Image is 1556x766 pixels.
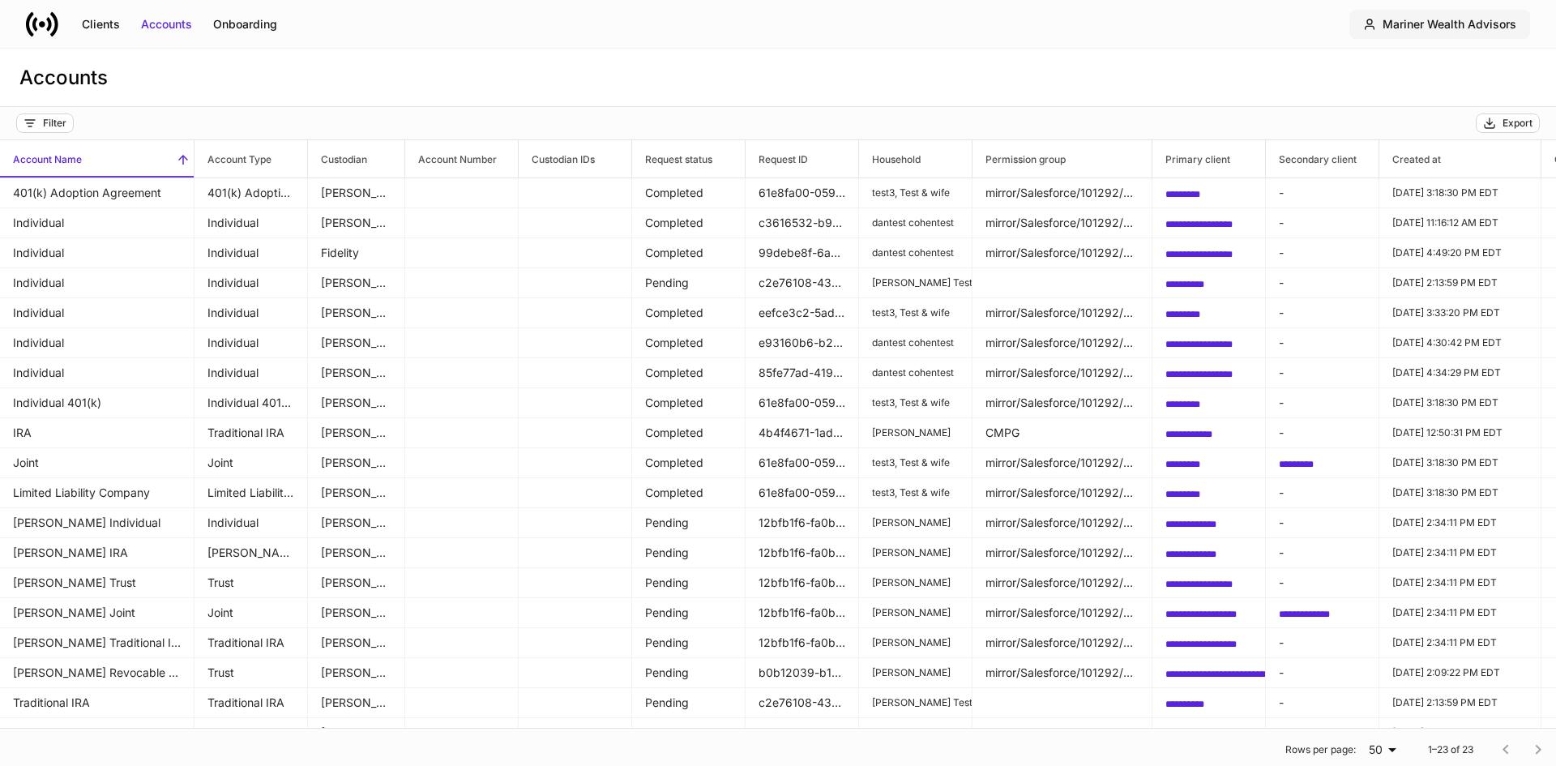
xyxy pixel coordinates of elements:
[194,688,308,718] td: Traditional IRA
[1266,448,1379,478] td: 7248eab1-d36d-44da-aaee-9247f3521b58
[308,628,405,658] td: Schwab
[1379,628,1541,658] td: 2025-09-25T18:34:11.160Z
[746,448,859,478] td: 61e8fa00-0598-4cf2-8b4e-b6c71a3a1b50
[1379,358,1541,388] td: 2025-09-17T20:34:29.685Z
[194,478,308,508] td: Limited Liability Company
[872,396,959,409] p: test3, Test & wife
[972,388,1152,418] td: mirror/Salesforce/101292/254337, mirror/Salesforce/101292/254343, mirror/Salesforce/101292/269632
[1379,508,1541,538] td: 2025-09-25T18:34:11.157Z
[1152,208,1266,238] td: 0b1973c0-9f8e-4f86-8f43-4c2ae3dad02d
[1279,185,1366,201] p: -
[746,388,859,418] td: 61e8fa00-0598-4cf2-8b4e-b6c71a3a1b50
[194,448,308,478] td: Joint
[1383,16,1516,32] div: Mariner Wealth Advisors
[1279,365,1366,381] p: -
[308,418,405,448] td: Schwab
[308,508,405,538] td: Schwab
[972,568,1152,598] td: mirror/Salesforce/101292/254337, mirror/Salesforce/101292/254343, mirror/Salesforce/101292/254345...
[194,298,308,328] td: Individual
[1392,276,1528,289] p: [DATE] 2:13:59 PM EDT
[308,598,405,628] td: Schwab
[872,246,959,259] p: dantest cohentest
[1392,186,1528,199] p: [DATE] 3:18:30 PM EDT
[1379,268,1541,298] td: 2025-09-25T18:13:59.068Z
[872,636,959,649] p: [PERSON_NAME]
[746,658,859,688] td: b0b12039-b1b8-482e-a214-7ec6ddab3b59
[746,688,859,718] td: c2e76108-4340-4aec-b137-2a7e57e441a5
[1152,178,1266,208] td: 7248eab1-d36d-44da-aaee-9247f3521b58
[1279,245,1366,261] p: -
[972,140,1152,178] span: Permission group
[632,140,745,178] span: Request status
[632,598,746,628] td: Pending
[1285,743,1356,756] p: Rows per page:
[1379,688,1541,718] td: 2025-09-25T18:13:59.069Z
[872,306,959,319] p: test3, Test & wife
[972,238,1152,268] td: mirror/Salesforce/101292/254337, mirror/Salesforce/101292/254343, mirror/Salesforce/101292/269632
[746,328,859,358] td: e93160b6-b2d7-47b8-bbb8-9595de7bfa83
[213,16,277,32] div: Onboarding
[1152,628,1266,658] td: 9604437d-54a8-4e59-94e2-2be727dce466
[1476,113,1540,133] button: Export
[1379,152,1441,167] h6: Created at
[632,448,746,478] td: Completed
[1152,508,1266,538] td: 399838df-4a42-494e-9e5c-e3981eb8fc79
[872,276,959,289] p: [PERSON_NAME] Testting
[1279,515,1366,531] p: -
[194,628,308,658] td: Traditional IRA
[632,388,746,418] td: Completed
[632,178,746,208] td: Completed
[1152,688,1266,718] td: 274bc6d9-5aed-4ca7-a563-9534eb43db69
[82,16,120,32] div: Clients
[194,388,308,418] td: Individual 401(k)
[194,268,308,298] td: Individual
[972,478,1152,508] td: mirror/Salesforce/101292/254337, mirror/Salesforce/101292/254343, mirror/Salesforce/101292/269632
[632,238,746,268] td: Completed
[194,538,308,568] td: Roth IRA
[1392,306,1528,319] p: [DATE] 3:33:20 PM EDT
[194,152,271,167] h6: Account Type
[308,478,405,508] td: Schwab
[872,576,959,589] p: [PERSON_NAME]
[746,208,859,238] td: c3616532-b950-46ad-8b43-f1409307d4f0
[632,688,746,718] td: Pending
[519,140,631,178] span: Custodian IDs
[1279,545,1366,561] p: -
[632,418,746,448] td: Completed
[308,448,405,478] td: Schwab
[632,508,746,538] td: Pending
[872,186,959,199] p: test3, Test & wife
[746,418,859,448] td: 4b4f4671-1ad2-4d8a-b756-af398d06ee48
[1392,336,1528,349] p: [DATE] 4:30:42 PM EDT
[972,358,1152,388] td: mirror/Salesforce/101292/254337, mirror/Salesforce/101292/254343, mirror/Salesforce/101292/269632
[746,238,859,268] td: 99debe8f-6ae5-410a-94ad-99ad4161df77
[872,456,959,469] p: test3, Test & wife
[632,358,746,388] td: Completed
[1152,358,1266,388] td: a3b1dd12-644c-4cc2-9799-d512f41e345c
[1152,478,1266,508] td: b944dff1-fcac-4981-a76a-64837933474e
[308,328,405,358] td: Schwab
[194,598,308,628] td: Joint
[19,65,108,91] h3: Accounts
[1392,516,1528,529] p: [DATE] 2:34:11 PM EDT
[1379,178,1541,208] td: 2025-09-25T19:18:30.108Z
[1392,636,1528,649] p: [DATE] 2:34:11 PM EDT
[746,538,859,568] td: 12bfb1f6-fa0b-475a-b249-b0009c7f58b7
[746,478,859,508] td: 61e8fa00-0598-4cf2-8b4e-b6c71a3a1b50
[194,178,308,208] td: 401(k) Adoption Agreement
[16,113,74,133] button: Filter
[1379,448,1541,478] td: 2025-09-25T19:18:30.106Z
[1279,665,1366,681] p: -
[405,140,518,178] span: Account Number
[632,718,746,748] td: Completed
[1392,576,1528,589] p: [DATE] 2:34:11 PM EDT
[872,486,959,499] p: test3, Test & wife
[1279,425,1366,441] p: -
[1152,658,1266,688] td: 10657ab1-3283-4780-9eac-37f0710dcb2a
[746,508,859,538] td: 12bfb1f6-fa0b-475a-b249-b0009c7f58b7
[308,718,405,748] td: Schwab
[872,666,959,679] p: [PERSON_NAME]
[1152,152,1230,167] h6: Primary client
[746,598,859,628] td: 12bfb1f6-fa0b-475a-b249-b0009c7f58b7
[1379,598,1541,628] td: 2025-09-25T18:34:11.158Z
